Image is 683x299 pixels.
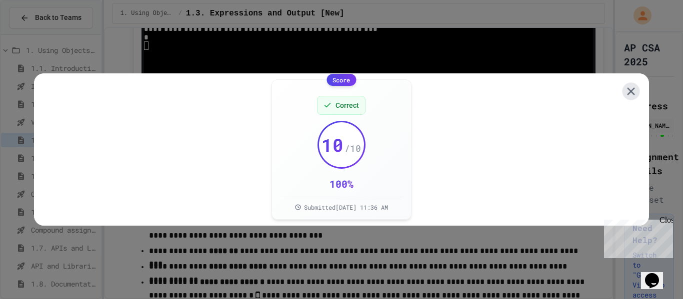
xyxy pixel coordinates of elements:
[321,135,343,155] span: 10
[326,74,356,86] div: Score
[641,259,673,289] iframe: chat widget
[335,100,359,110] span: Correct
[344,141,361,155] span: / 10
[329,177,353,191] div: 100 %
[600,216,673,258] iframe: chat widget
[304,203,388,211] span: Submitted [DATE] 11:36 AM
[4,4,69,63] div: Chat with us now!Close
